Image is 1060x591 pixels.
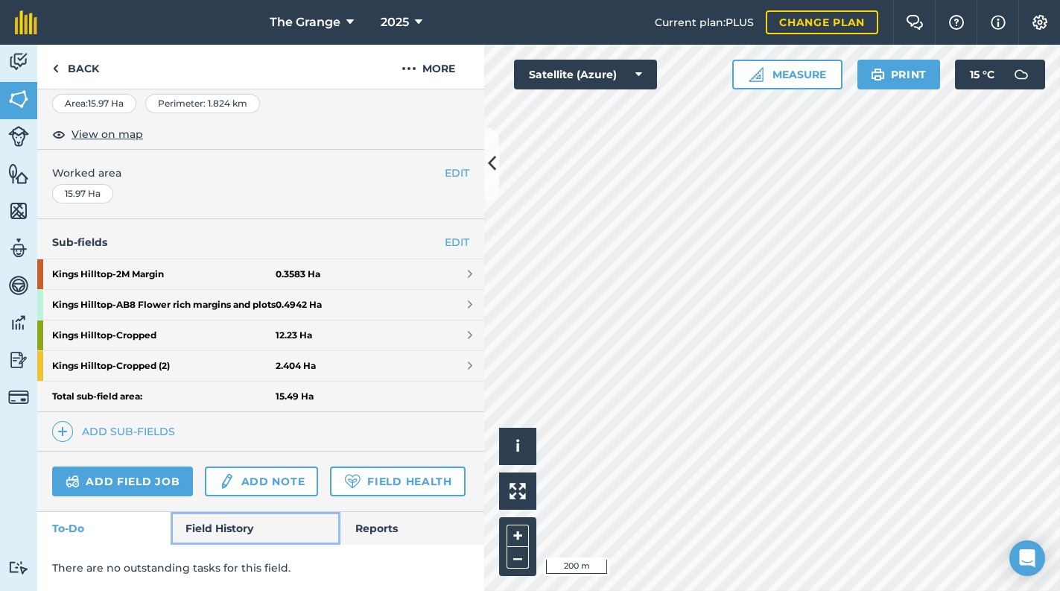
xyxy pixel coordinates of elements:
img: svg+xml;base64,PD94bWwgdmVyc2lvbj0iMS4wIiBlbmNvZGluZz0idXRmLTgiPz4KPCEtLSBHZW5lcmF0b3I6IEFkb2JlIE... [8,237,29,259]
img: A question mark icon [948,15,965,30]
img: fieldmargin Logo [15,10,37,34]
button: – [507,547,529,569]
button: Satellite (Azure) [514,60,657,89]
img: svg+xml;base64,PHN2ZyB4bWxucz0iaHR0cDovL3d3dy53My5vcmcvMjAwMC9zdmciIHdpZHRoPSI1NiIgaGVpZ2h0PSI2MC... [8,88,29,110]
strong: 2.404 Ha [276,360,316,372]
div: Perimeter : 1.824 km [145,94,260,113]
a: EDIT [445,234,469,250]
img: svg+xml;base64,PHN2ZyB4bWxucz0iaHR0cDovL3d3dy53My5vcmcvMjAwMC9zdmciIHdpZHRoPSIyMCIgaGVpZ2h0PSIyNC... [402,60,416,78]
img: Two speech bubbles overlapping with the left bubble in the forefront [906,15,924,30]
strong: Kings Hilltop - Cropped (2) [52,351,276,381]
a: Kings Hilltop-Cropped12.23 Ha [37,320,484,350]
a: Reports [340,512,484,545]
img: svg+xml;base64,PHN2ZyB4bWxucz0iaHR0cDovL3d3dy53My5vcmcvMjAwMC9zdmciIHdpZHRoPSIxNCIgaGVpZ2h0PSIyNC... [57,423,68,440]
strong: 0.4942 Ha [276,299,322,311]
strong: Kings Hilltop - AB8 Flower rich margins and plots [52,290,276,320]
img: Four arrows, one pointing top left, one top right, one bottom right and the last bottom left [510,483,526,499]
img: svg+xml;base64,PD94bWwgdmVyc2lvbj0iMS4wIiBlbmNvZGluZz0idXRmLTgiPz4KPCEtLSBHZW5lcmF0b3I6IEFkb2JlIE... [8,349,29,371]
img: svg+xml;base64,PHN2ZyB4bWxucz0iaHR0cDovL3d3dy53My5vcmcvMjAwMC9zdmciIHdpZHRoPSIxNyIgaGVpZ2h0PSIxNy... [991,13,1006,31]
strong: 12.23 Ha [276,329,312,341]
strong: Kings Hilltop - 2M Margin [52,259,276,289]
a: Add sub-fields [52,421,181,442]
img: svg+xml;base64,PHN2ZyB4bWxucz0iaHR0cDovL3d3dy53My5vcmcvMjAwMC9zdmciIHdpZHRoPSI1NiIgaGVpZ2h0PSI2MC... [8,200,29,222]
button: Measure [732,60,842,89]
img: svg+xml;base64,PHN2ZyB4bWxucz0iaHR0cDovL3d3dy53My5vcmcvMjAwMC9zdmciIHdpZHRoPSI1NiIgaGVpZ2h0PSI2MC... [8,162,29,185]
span: The Grange [270,13,340,31]
img: svg+xml;base64,PD94bWwgdmVyc2lvbj0iMS4wIiBlbmNvZGluZz0idXRmLTgiPz4KPCEtLSBHZW5lcmF0b3I6IEFkb2JlIE... [66,473,80,490]
img: svg+xml;base64,PD94bWwgdmVyc2lvbj0iMS4wIiBlbmNvZGluZz0idXRmLTgiPz4KPCEtLSBHZW5lcmF0b3I6IEFkb2JlIE... [8,560,29,575]
img: svg+xml;base64,PD94bWwgdmVyc2lvbj0iMS4wIiBlbmNvZGluZz0idXRmLTgiPz4KPCEtLSBHZW5lcmF0b3I6IEFkb2JlIE... [8,274,29,297]
a: Add field job [52,467,193,496]
p: There are no outstanding tasks for this field. [52,560,469,576]
img: svg+xml;base64,PD94bWwgdmVyc2lvbj0iMS4wIiBlbmNvZGluZz0idXRmLTgiPz4KPCEtLSBHZW5lcmF0b3I6IEFkb2JlIE... [8,51,29,73]
button: View on map [52,125,143,143]
img: svg+xml;base64,PD94bWwgdmVyc2lvbj0iMS4wIiBlbmNvZGluZz0idXRmLTgiPz4KPCEtLSBHZW5lcmF0b3I6IEFkb2JlIE... [8,126,29,147]
strong: 0.3583 Ha [276,268,320,280]
button: + [507,525,529,547]
a: Add note [205,467,318,496]
a: Kings Hilltop-Cropped (2)2.404 Ha [37,351,484,381]
div: Open Intercom Messenger [1009,540,1045,576]
span: Current plan : PLUS [655,14,754,31]
button: Print [857,60,941,89]
strong: Total sub-field area: [52,391,276,402]
img: Ruler icon [749,67,764,82]
img: svg+xml;base64,PD94bWwgdmVyc2lvbj0iMS4wIiBlbmNvZGluZz0idXRmLTgiPz4KPCEtLSBHZW5lcmF0b3I6IEFkb2JlIE... [8,312,29,334]
button: EDIT [445,165,469,181]
strong: Kings Hilltop - Cropped [52,320,276,350]
span: i [515,437,520,455]
strong: 15.49 Ha [276,391,314,402]
button: 15 °C [955,60,1045,89]
a: Change plan [766,10,878,34]
div: 15.97 Ha [52,184,113,203]
a: Kings Hilltop-2M Margin0.3583 Ha [37,259,484,289]
img: svg+xml;base64,PHN2ZyB4bWxucz0iaHR0cDovL3d3dy53My5vcmcvMjAwMC9zdmciIHdpZHRoPSIxOCIgaGVpZ2h0PSIyNC... [52,125,66,143]
a: To-Do [37,512,171,545]
img: svg+xml;base64,PD94bWwgdmVyc2lvbj0iMS4wIiBlbmNvZGluZz0idXRmLTgiPz4KPCEtLSBHZW5lcmF0b3I6IEFkb2JlIE... [1006,60,1036,89]
a: Field Health [330,467,465,496]
img: svg+xml;base64,PHN2ZyB4bWxucz0iaHR0cDovL3d3dy53My5vcmcvMjAwMC9zdmciIHdpZHRoPSIxOSIgaGVpZ2h0PSIyNC... [871,66,885,83]
button: i [499,428,536,465]
div: Area : 15.97 Ha [52,94,136,113]
span: 2025 [381,13,409,31]
img: A cog icon [1031,15,1049,30]
img: svg+xml;base64,PD94bWwgdmVyc2lvbj0iMS4wIiBlbmNvZGluZz0idXRmLTgiPz4KPCEtLSBHZW5lcmF0b3I6IEFkb2JlIE... [218,473,235,490]
button: More [372,45,484,89]
img: svg+xml;base64,PHN2ZyB4bWxucz0iaHR0cDovL3d3dy53My5vcmcvMjAwMC9zdmciIHdpZHRoPSI5IiBoZWlnaHQ9IjI0Ii... [52,60,59,78]
a: Field History [171,512,340,545]
a: Kings Hilltop-AB8 Flower rich margins and plots0.4942 Ha [37,290,484,320]
span: 15 ° C [970,60,994,89]
img: svg+xml;base64,PD94bWwgdmVyc2lvbj0iMS4wIiBlbmNvZGluZz0idXRmLTgiPz4KPCEtLSBHZW5lcmF0b3I6IEFkb2JlIE... [8,387,29,408]
a: Back [37,45,114,89]
span: View on map [72,126,143,142]
h4: Sub-fields [37,234,484,250]
span: Worked area [52,165,469,181]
